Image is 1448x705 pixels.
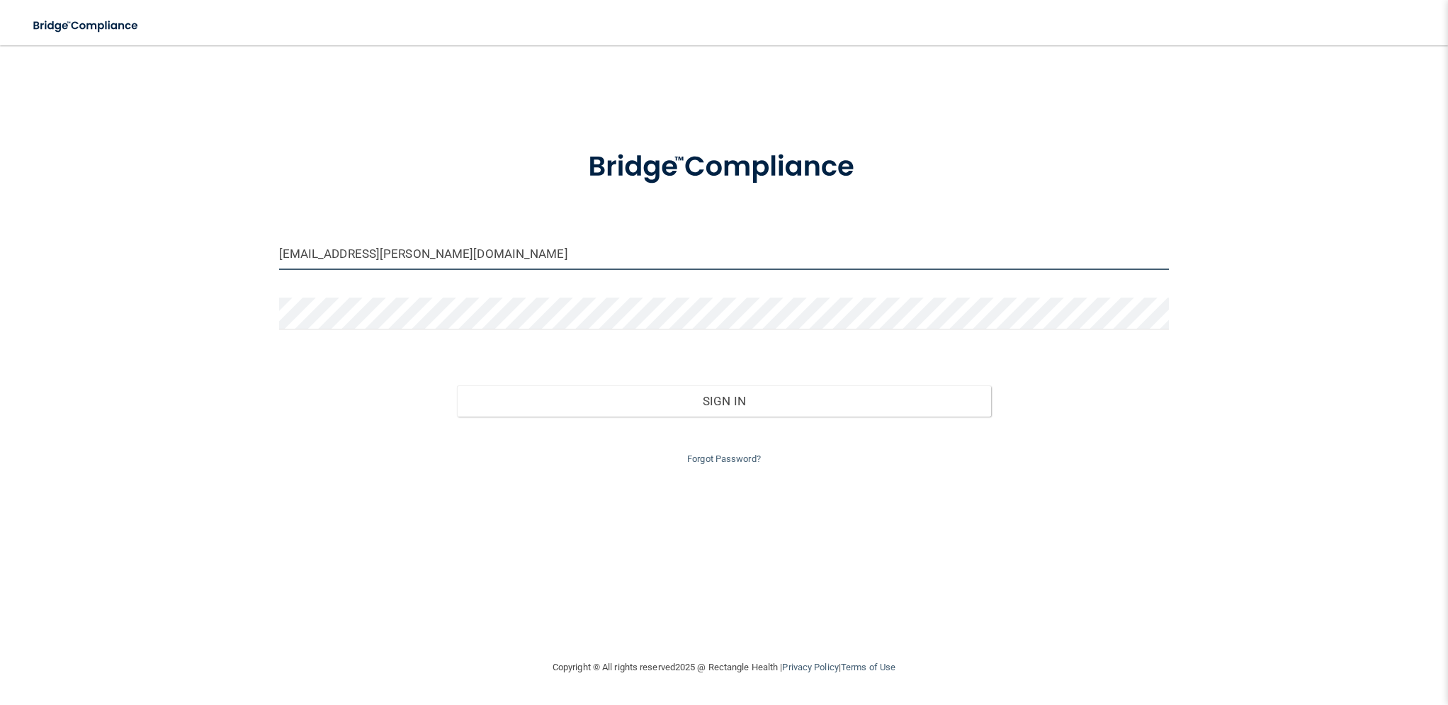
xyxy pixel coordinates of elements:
input: Email [279,238,1170,270]
a: Terms of Use [841,662,895,672]
img: bridge_compliance_login_screen.278c3ca4.svg [559,130,889,204]
iframe: Drift Widget Chat Controller [1203,604,1431,661]
div: Copyright © All rights reserved 2025 @ Rectangle Health | | [465,645,983,690]
a: Forgot Password? [687,453,761,464]
img: bridge_compliance_login_screen.278c3ca4.svg [21,11,152,40]
a: Privacy Policy [782,662,838,672]
button: Sign In [457,385,991,417]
